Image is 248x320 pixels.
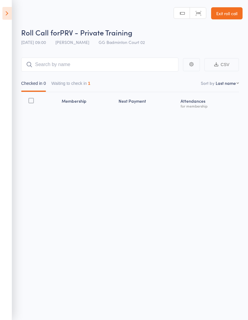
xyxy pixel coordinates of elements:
div: 0 [44,81,46,86]
a: Exit roll call [211,7,243,19]
span: PRV - Private Training [60,27,132,37]
div: Membership [59,95,116,111]
span: GG Badminton Court 02 [99,39,145,45]
input: Search by name [21,58,178,72]
span: [PERSON_NAME] [55,39,89,45]
button: CSV [204,58,239,71]
span: [DATE] 09:00 [21,39,46,45]
button: Waiting to check in1 [51,78,90,92]
span: Roll Call for [21,27,60,37]
div: for membership [181,104,237,108]
div: Next Payment [116,95,178,111]
div: 1 [88,81,90,86]
div: Atten­dances [178,95,239,111]
label: Sort by [201,80,214,86]
button: Checked in0 [21,78,46,92]
div: Last name [216,80,236,86]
